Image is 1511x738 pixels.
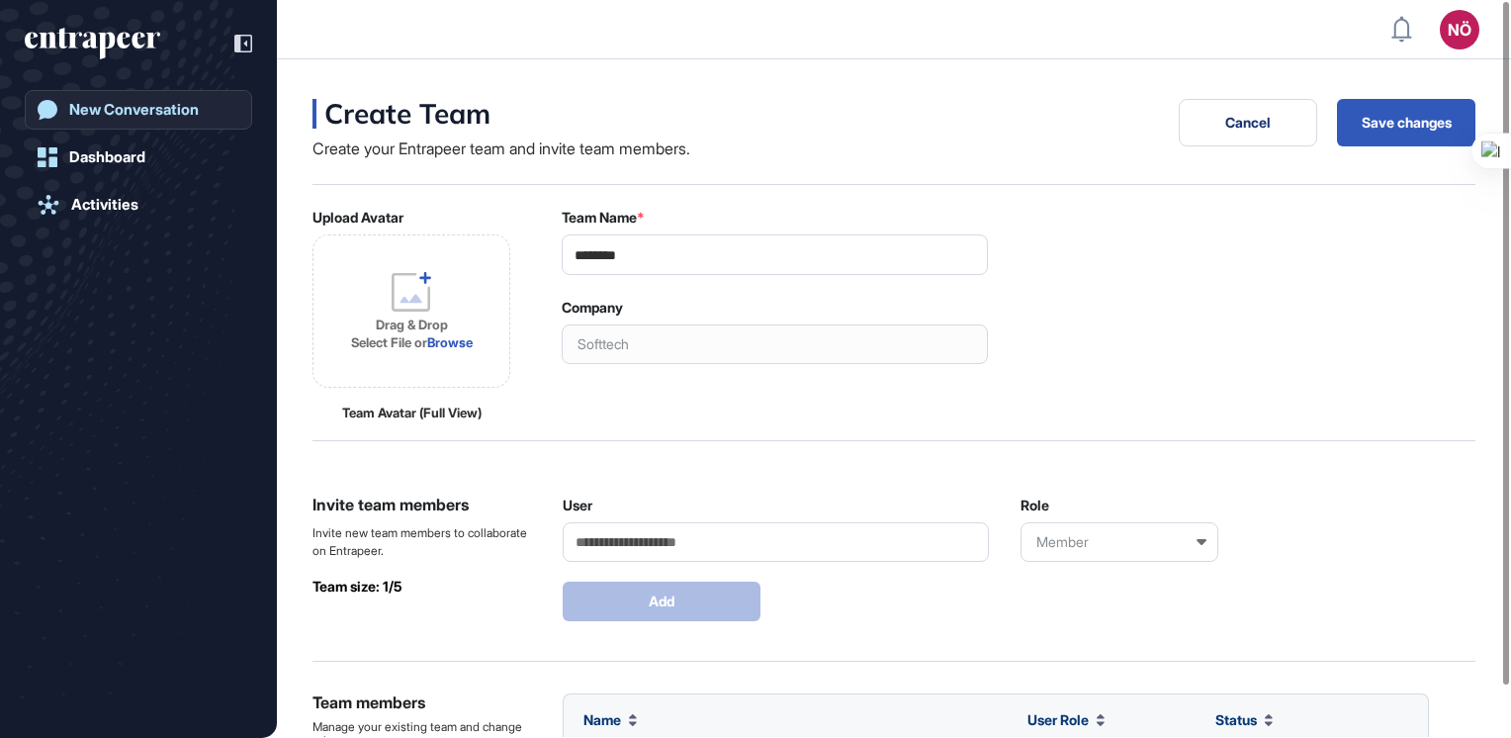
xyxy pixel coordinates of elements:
div: Invite team members [312,493,530,516]
div: Name [583,712,637,728]
div: Dashboard [69,148,145,166]
a: Activities [25,185,252,225]
label: User [563,498,592,513]
button: Cancel [1179,99,1317,146]
div: User Role [1027,712,1105,728]
b: Team size: 1/5 [312,578,401,595]
div: Status [1215,712,1273,728]
label: Team Name [562,210,645,226]
a: Browse [427,334,473,350]
div: entrapeer-logo [25,28,160,59]
label: Role [1021,498,1049,513]
div: Upload Avatar [312,209,530,416]
div: Invite new team members to collaborate on Entrapeer. [312,524,530,560]
div: Drag & Drop Select File or [351,316,473,351]
a: Dashboard [25,138,252,177]
div: Activities [71,196,138,214]
div: New Conversation [69,101,199,119]
label: Company [562,300,623,316]
div: Create Team [312,99,690,129]
div: Create your Entrapeer team and invite team members. [312,137,690,160]
button: NÖ [1440,10,1479,49]
div: Team Avatar (Full View) [342,404,482,421]
button: Save changes [1337,99,1475,146]
div: Team members [312,693,530,712]
a: New Conversation [25,90,252,130]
